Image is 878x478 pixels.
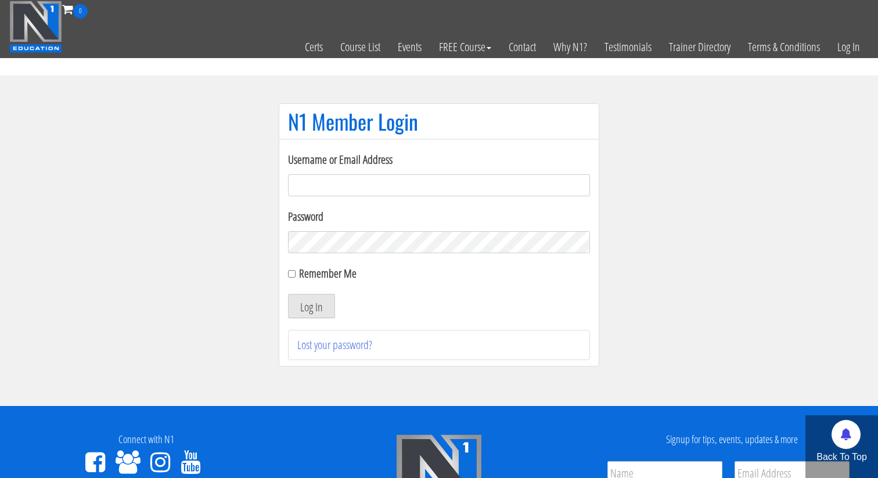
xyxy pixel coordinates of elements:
a: Certs [296,19,332,76]
label: Remember Me [299,265,357,281]
a: Log In [829,19,869,76]
button: Log In [288,294,335,318]
label: Password [288,208,590,225]
a: 0 [62,1,88,17]
h1: N1 Member Login [288,110,590,133]
a: Lost your password? [297,337,372,353]
img: n1-education [9,1,62,53]
a: Testimonials [596,19,660,76]
h4: Signup for tips, events, updates & more [594,434,869,445]
span: 0 [73,4,88,19]
label: Username or Email Address [288,151,590,168]
a: Events [389,19,430,76]
a: Contact [500,19,545,76]
a: Terms & Conditions [739,19,829,76]
p: Back To Top [805,450,878,464]
a: FREE Course [430,19,500,76]
h4: Connect with N1 [9,434,284,445]
a: Course List [332,19,389,76]
a: Trainer Directory [660,19,739,76]
a: Why N1? [545,19,596,76]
